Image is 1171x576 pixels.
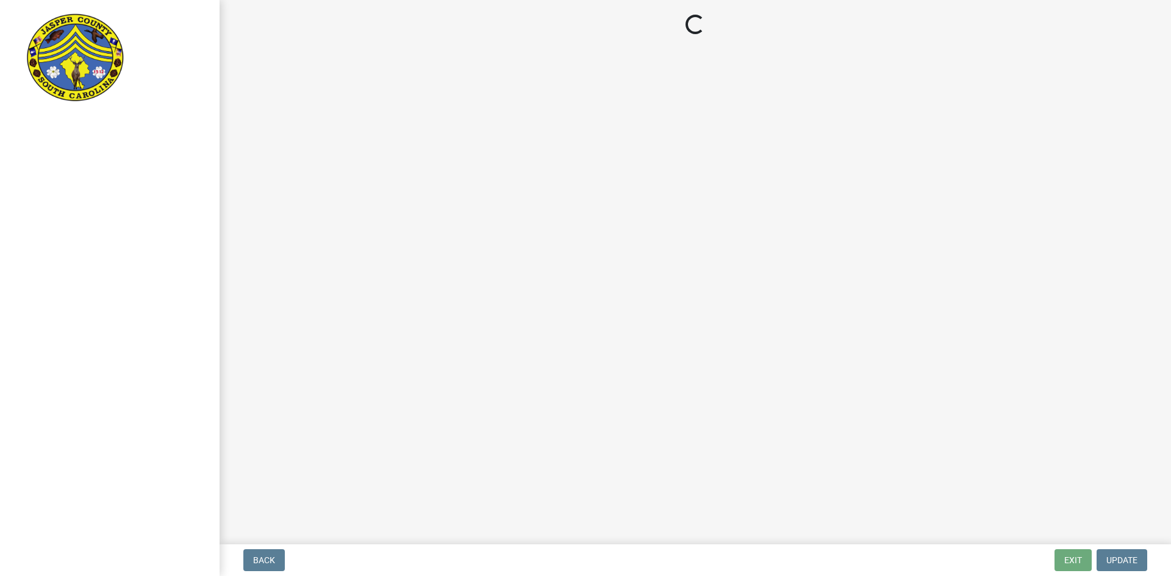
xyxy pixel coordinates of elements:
button: Back [243,549,285,571]
button: Update [1097,549,1147,571]
span: Back [253,555,275,565]
button: Exit [1055,549,1092,571]
span: Update [1106,555,1137,565]
img: Jasper County, South Carolina [24,13,126,104]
